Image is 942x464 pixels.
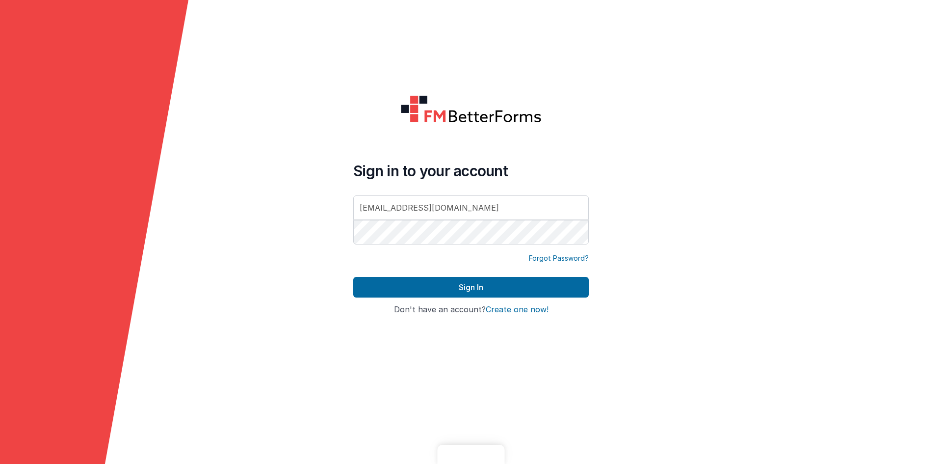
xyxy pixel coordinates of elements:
a: Forgot Password? [529,253,589,263]
button: Sign In [353,277,589,298]
input: Email Address [353,195,589,220]
h4: Sign in to your account [353,162,589,180]
h4: Don't have an account? [353,305,589,314]
button: Create one now! [486,305,549,314]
